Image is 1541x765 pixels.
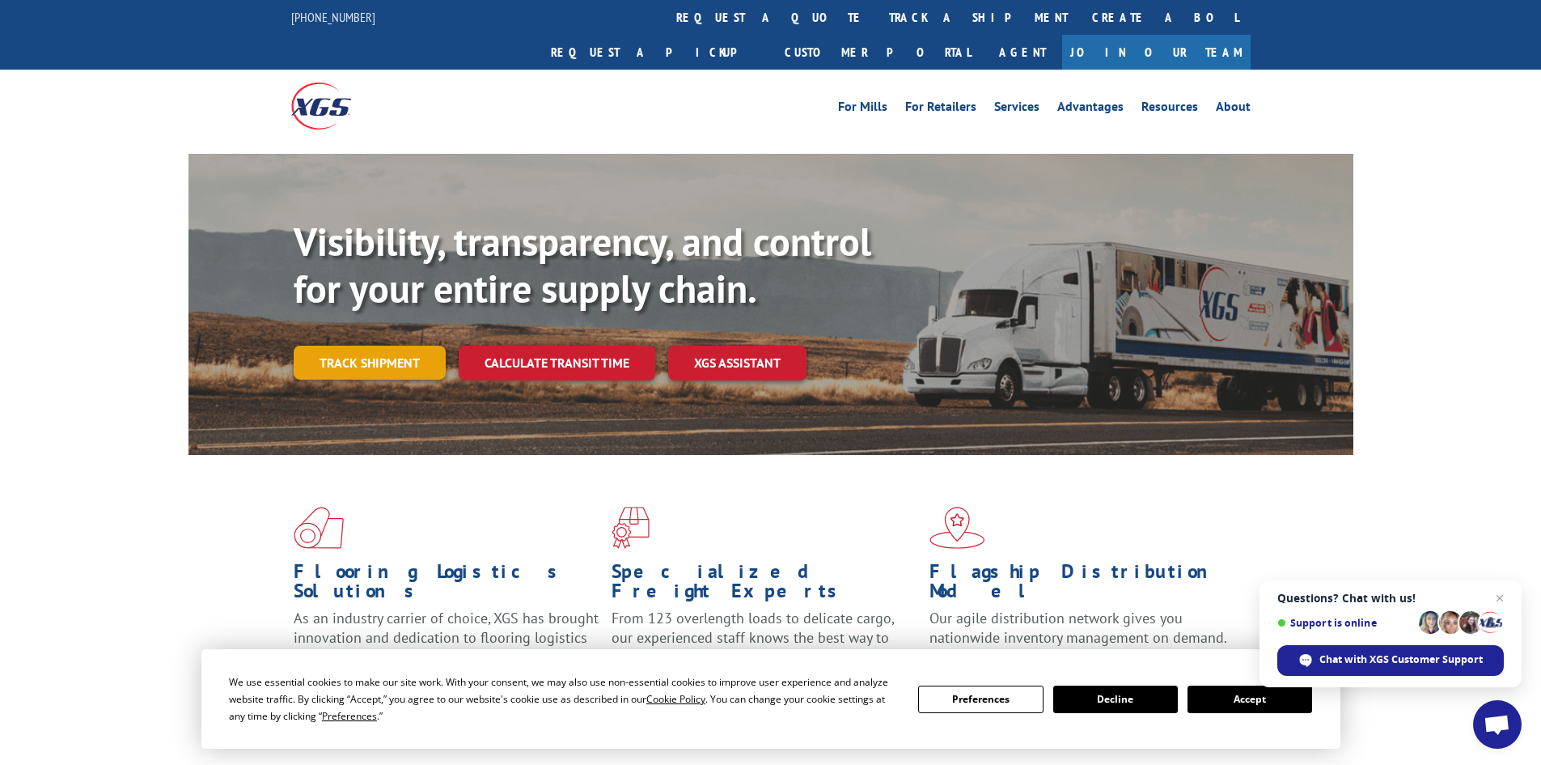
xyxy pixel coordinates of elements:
img: xgs-icon-focused-on-flooring-red [612,507,650,549]
a: Track shipment [294,346,446,380]
a: Advantages [1057,100,1124,118]
a: For Mills [838,100,887,118]
a: Resources [1141,100,1198,118]
h1: Specialized Freight Experts [612,562,917,609]
span: Close chat [1490,589,1509,608]
a: For Retailers [905,100,976,118]
div: Chat with XGS Customer Support [1277,645,1504,676]
span: Cookie Policy [646,692,705,706]
a: Join Our Team [1062,35,1251,70]
img: xgs-icon-flagship-distribution-model-red [929,507,985,549]
span: As an industry carrier of choice, XGS has brought innovation and dedication to flooring logistics... [294,609,599,666]
span: Support is online [1277,617,1413,629]
a: Request a pickup [539,35,773,70]
h1: Flagship Distribution Model [929,562,1235,609]
a: Services [994,100,1039,118]
a: Calculate transit time [459,346,655,380]
a: Customer Portal [773,35,983,70]
a: About [1216,100,1251,118]
div: We use essential cookies to make our site work. With your consent, we may also use non-essential ... [229,674,899,725]
img: xgs-icon-total-supply-chain-intelligence-red [294,507,344,549]
p: From 123 overlength loads to delicate cargo, our experienced staff knows the best way to move you... [612,609,917,681]
a: XGS ASSISTANT [668,346,806,380]
div: Cookie Consent Prompt [201,649,1340,749]
button: Decline [1053,686,1178,713]
span: Preferences [322,709,377,723]
h1: Flooring Logistics Solutions [294,562,599,609]
button: Preferences [918,686,1043,713]
a: [PHONE_NUMBER] [291,9,375,25]
a: Agent [983,35,1062,70]
span: Questions? Chat with us! [1277,592,1504,605]
div: Open chat [1473,700,1522,749]
span: Chat with XGS Customer Support [1319,652,1483,667]
button: Accept [1188,686,1312,713]
b: Visibility, transparency, and control for your entire supply chain. [294,216,871,313]
span: Our agile distribution network gives you nationwide inventory management on demand. [929,609,1227,647]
